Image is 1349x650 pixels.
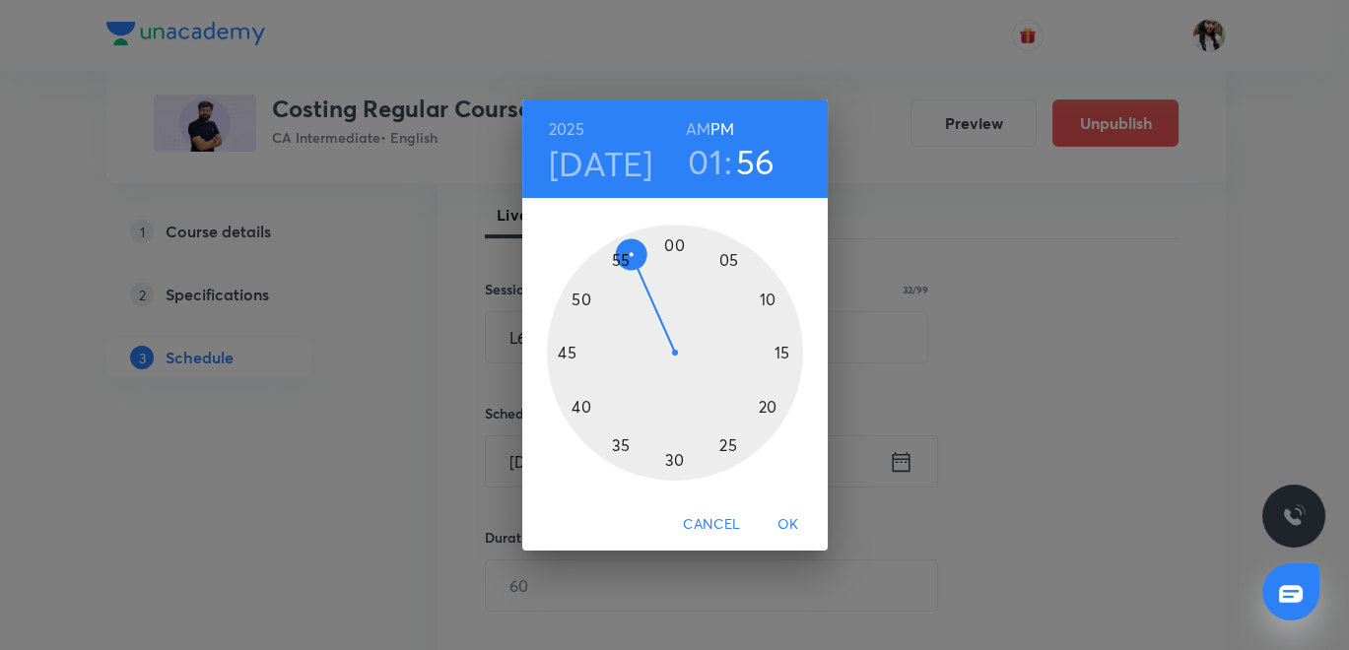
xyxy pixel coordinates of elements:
[736,141,776,182] button: 56
[688,141,722,182] button: 01
[757,506,820,543] button: OK
[675,506,748,543] button: Cancel
[549,115,584,143] button: 2025
[724,141,732,182] h3: :
[549,143,653,184] button: [DATE]
[710,115,734,143] button: PM
[686,115,710,143] button: AM
[765,512,812,537] span: OK
[683,512,740,537] span: Cancel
